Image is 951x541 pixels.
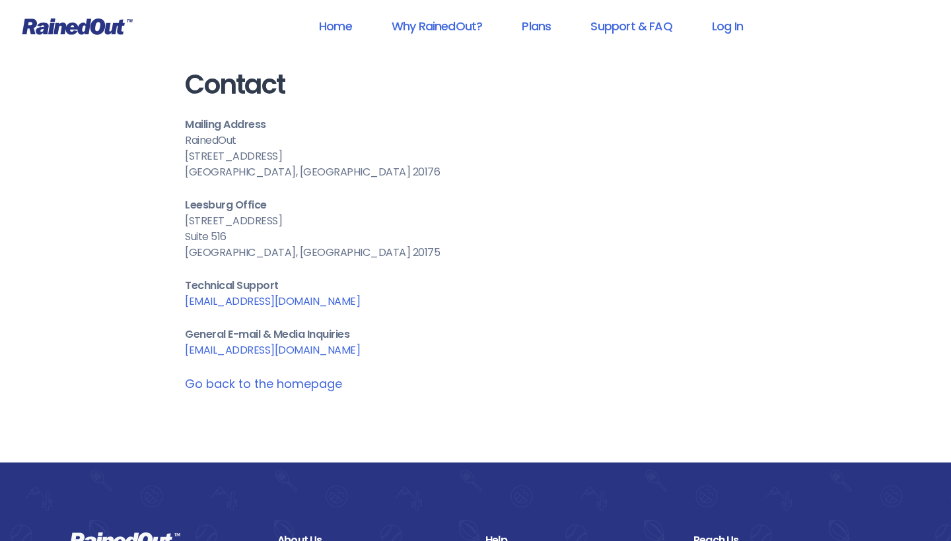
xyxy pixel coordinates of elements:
a: Plans [505,11,568,41]
div: [STREET_ADDRESS] [185,213,766,229]
h1: Contact [185,70,766,100]
div: Suite 516 [185,229,766,245]
div: [STREET_ADDRESS] [185,148,766,164]
b: Technical Support [185,278,279,293]
b: Mailing Address [185,117,266,132]
a: Log In [695,11,760,41]
a: Go back to the homepage [185,375,342,392]
a: Why RainedOut? [374,11,500,41]
a: Support & FAQ [573,11,689,41]
a: [EMAIL_ADDRESS][DOMAIN_NAME] [185,342,360,358]
a: Home [302,11,369,41]
b: General E-mail & Media Inquiries [185,327,349,342]
a: [EMAIL_ADDRESS][DOMAIN_NAME] [185,294,360,309]
div: [GEOGRAPHIC_DATA], [GEOGRAPHIC_DATA] 20175 [185,245,766,261]
div: RainedOut [185,133,766,148]
div: [GEOGRAPHIC_DATA], [GEOGRAPHIC_DATA] 20176 [185,164,766,180]
b: Leesburg Office [185,197,267,212]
